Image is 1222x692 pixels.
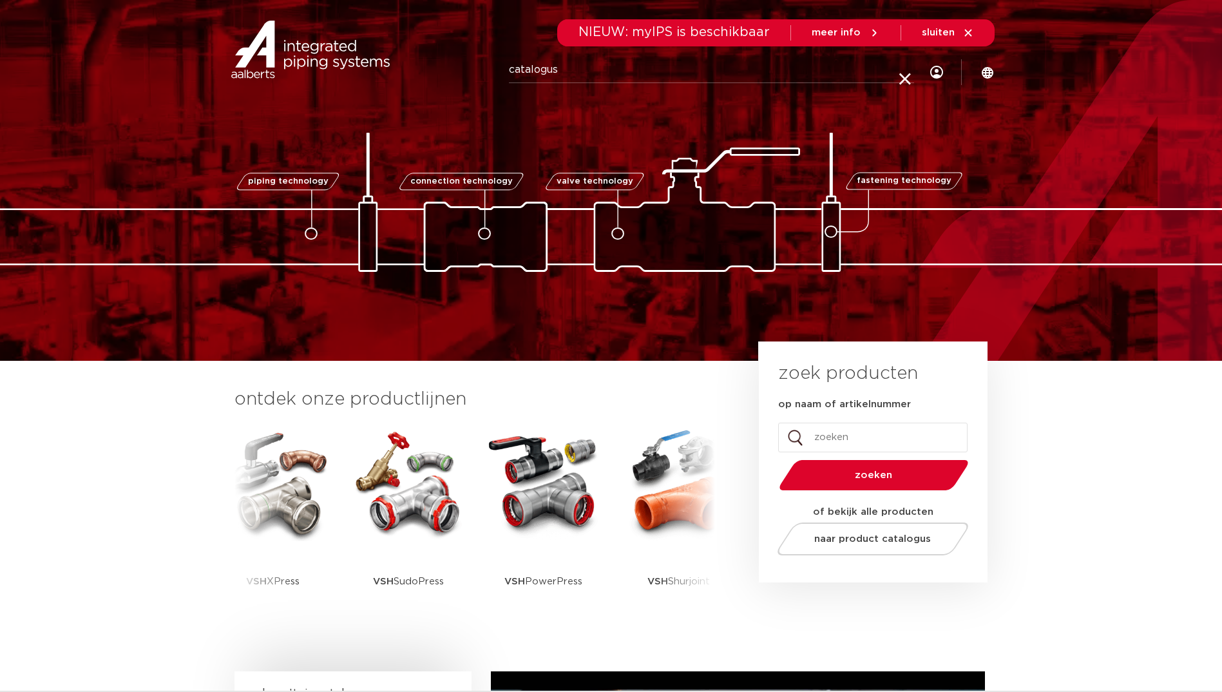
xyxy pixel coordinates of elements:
[504,541,582,622] p: PowerPress
[234,387,715,412] h3: ontdek onze productlijnen
[647,541,710,622] p: Shurjoint
[246,577,267,586] strong: VSH
[373,577,394,586] strong: VSH
[486,425,602,622] a: VSHPowerPress
[373,541,444,622] p: SudoPress
[812,28,861,37] span: meer info
[922,28,955,37] span: sluiten
[813,507,933,517] strong: of bekijk alle producten
[778,423,968,452] input: zoeken
[930,46,943,99] div: my IPS
[812,27,880,39] a: meer info
[509,57,914,83] input: zoeken...
[215,425,331,622] a: VSHXPress
[774,459,973,492] button: zoeken
[922,27,974,39] a: sluiten
[647,577,668,586] strong: VSH
[812,470,935,480] span: zoeken
[578,26,770,39] span: NIEUW: myIPS is beschikbaar
[814,534,931,544] span: naar product catalogus
[504,577,525,586] strong: VSH
[248,177,329,186] span: piping technology
[857,177,951,186] span: fastening technology
[246,541,300,622] p: XPress
[557,177,633,186] span: valve technology
[778,398,911,411] label: op naam of artikelnummer
[778,361,918,387] h3: zoek producten
[621,425,737,622] a: VSHShurjoint
[774,523,971,555] a: naar product catalogus
[410,177,512,186] span: connection technology
[350,425,466,622] a: VSHSudoPress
